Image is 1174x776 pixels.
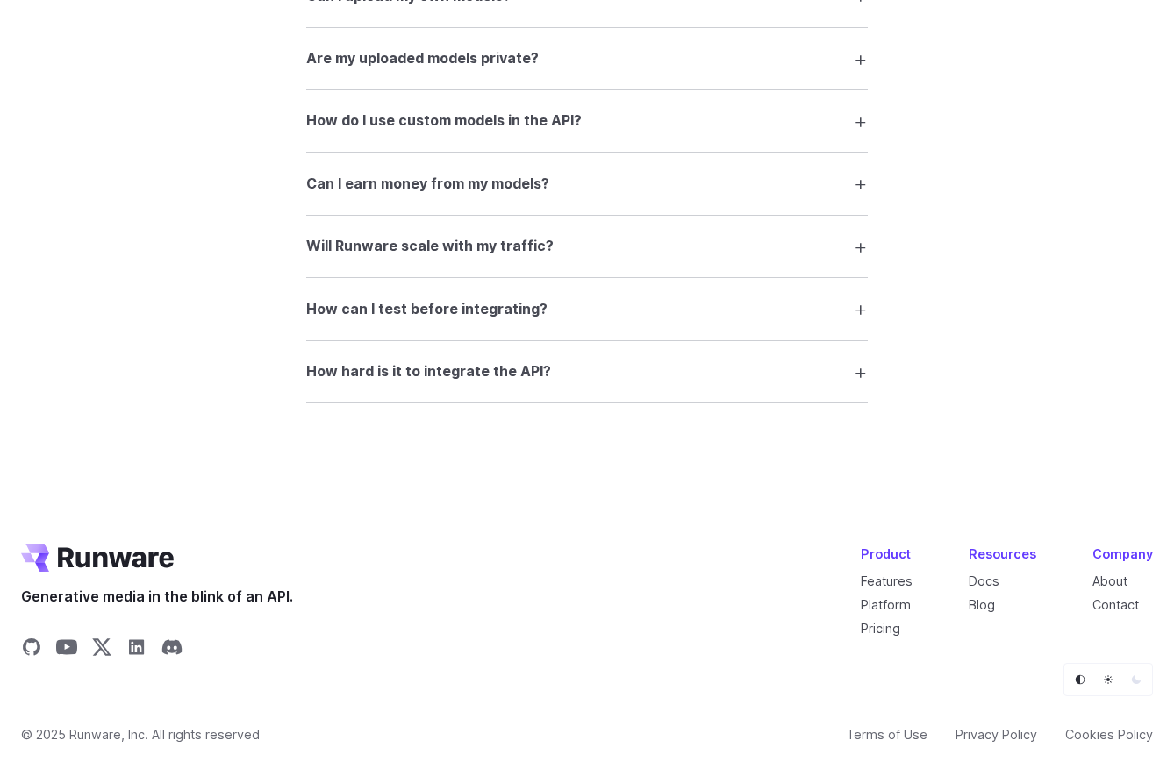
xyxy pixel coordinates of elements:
summary: How can I test before integrating? [306,292,868,325]
h3: How hard is it to integrate the API? [306,360,551,383]
a: Docs [969,573,999,588]
ul: Theme selector [1063,663,1153,696]
span: Generative media in the blink of an API. [21,586,293,609]
a: Terms of Use [846,724,927,744]
a: Share on GitHub [21,637,42,663]
h3: How do I use custom models in the API? [306,110,582,132]
summary: Will Runware scale with my traffic? [306,230,868,263]
a: Pricing [861,621,900,636]
a: Features [861,573,913,588]
h3: Can I earn money from my models? [306,173,549,196]
button: Default [1068,667,1092,692]
a: Cookies Policy [1065,724,1153,744]
div: Company [1092,544,1153,564]
summary: How hard is it to integrate the API? [306,355,868,388]
a: Blog [969,597,995,612]
summary: Are my uploaded models private? [306,42,868,75]
div: Product [861,544,913,564]
span: © 2025 Runware, Inc. All rights reserved [21,724,260,744]
summary: How do I use custom models in the API? [306,104,868,138]
h3: Will Runware scale with my traffic? [306,235,554,258]
a: Platform [861,597,911,612]
h3: How can I test before integrating? [306,298,548,321]
a: About [1092,573,1127,588]
a: Share on YouTube [56,637,77,663]
h3: Are my uploaded models private? [306,47,539,70]
button: Dark [1124,667,1149,692]
a: Share on Discord [161,637,183,663]
a: Share on LinkedIn [126,637,147,663]
a: Go to / [21,544,174,572]
a: Privacy Policy [956,724,1037,744]
a: Contact [1092,597,1139,612]
button: Light [1096,667,1120,692]
a: Share on X [91,637,112,663]
div: Resources [969,544,1036,564]
summary: Can I earn money from my models? [306,167,868,200]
